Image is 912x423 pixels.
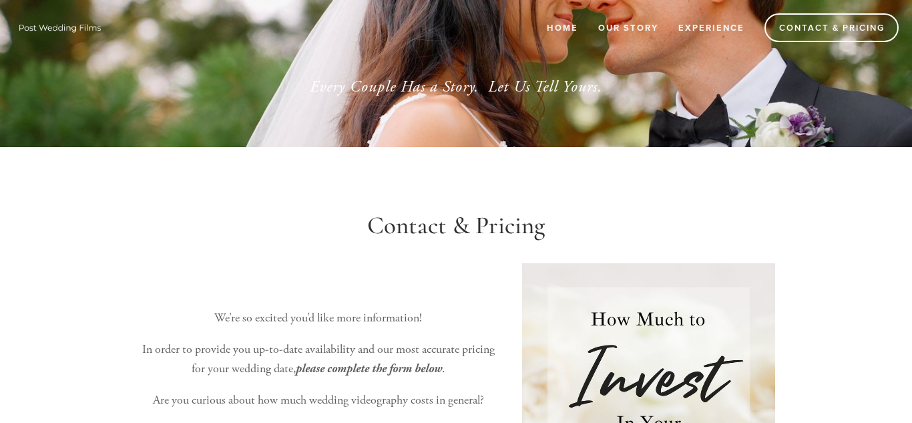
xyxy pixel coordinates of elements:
p: Every Couple Has a Story. Let Us Tell Yours. [158,75,754,99]
h1: Contact & Pricing [137,211,775,241]
a: Experience [670,17,753,39]
a: Home [538,17,587,39]
a: Contact & Pricing [764,13,899,42]
a: Our Story [590,17,667,39]
img: Wisconsin Wedding Videographer [13,17,107,37]
p: Are you curious about how much wedding videography costs in general? [137,391,499,410]
em: please complete the form below [296,362,442,376]
p: We’re so excited you’d like more information! [137,309,499,328]
p: In order to provide you up-to-date availability and our most accurate pricing for your wedding da... [137,340,499,379]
